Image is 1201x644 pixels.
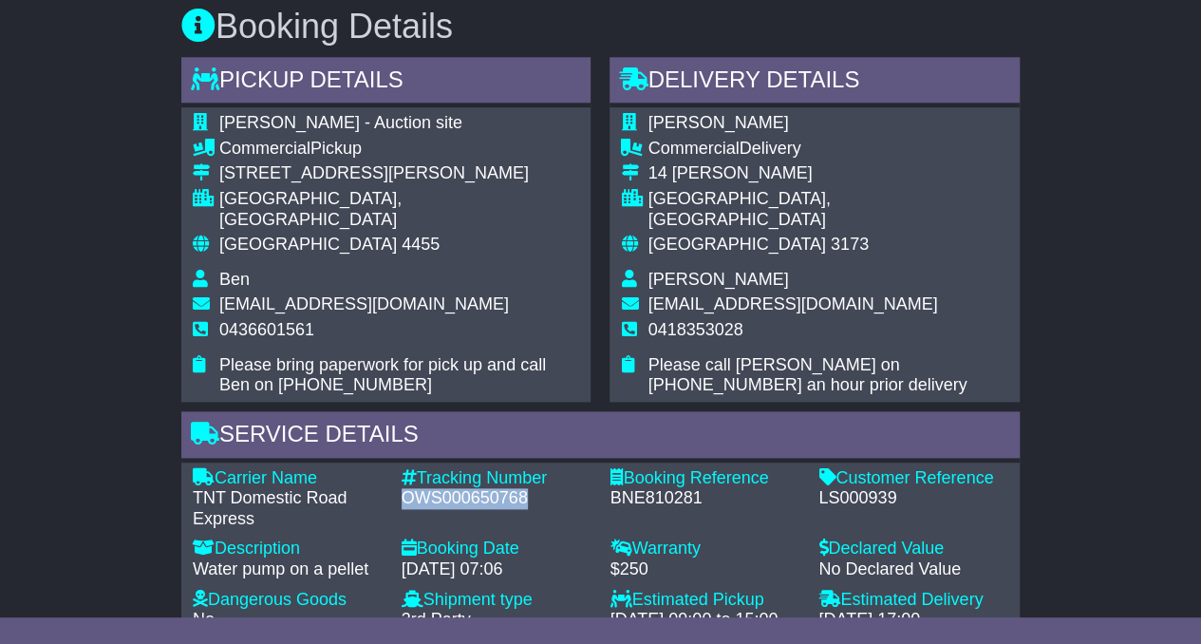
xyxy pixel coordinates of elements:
[818,559,1008,580] div: No Declared Value
[647,294,937,313] span: [EMAIL_ADDRESS][DOMAIN_NAME]
[219,235,397,254] span: [GEOGRAPHIC_DATA]
[831,235,869,254] span: 3173
[219,139,310,158] span: Commercial
[402,488,591,509] div: OWS000650768
[219,294,509,313] span: [EMAIL_ADDRESS][DOMAIN_NAME]
[193,539,383,559] div: Description
[818,539,1008,559] div: Declared Value
[610,488,799,509] div: BNE810281
[647,355,966,395] span: Please call [PERSON_NAME] on [PHONE_NUMBER] an hour prior delivery
[193,559,383,580] div: Water pump on a pellet
[402,610,471,629] span: 3rd Party
[647,189,1008,230] div: [GEOGRAPHIC_DATA], [GEOGRAPHIC_DATA]
[219,320,314,339] span: 0436601561
[610,57,1020,108] div: Delivery Details
[219,189,580,230] div: [GEOGRAPHIC_DATA], [GEOGRAPHIC_DATA]
[193,468,383,489] div: Carrier Name
[402,235,440,254] span: 4455
[219,355,546,395] span: Please bring paperwork for pick up and call Ben on [PHONE_NUMBER]
[181,411,1020,463] div: Service Details
[193,610,215,629] span: No
[610,468,799,489] div: Booking Reference
[181,57,591,108] div: Pickup Details
[402,559,591,580] div: [DATE] 07:06
[818,468,1008,489] div: Customer Reference
[647,235,825,254] span: [GEOGRAPHIC_DATA]
[219,270,250,289] span: Ben
[402,539,591,559] div: Booking Date
[219,163,580,184] div: [STREET_ADDRESS][PERSON_NAME]
[193,488,383,529] div: TNT Domestic Road Express
[193,590,383,611] div: Dangerous Goods
[610,610,799,631] div: [DATE] 09:00 to 15:00
[647,113,788,132] span: [PERSON_NAME]
[818,610,1008,631] div: [DATE] 17:00
[818,488,1008,509] div: LS000939
[610,590,799,611] div: Estimated Pickup
[610,559,799,580] div: $250
[402,468,591,489] div: Tracking Number
[647,139,1008,160] div: Delivery
[647,320,742,339] span: 0418353028
[647,163,1008,184] div: 14 [PERSON_NAME]
[610,539,799,559] div: Warranty
[181,8,1020,46] h3: Booking Details
[402,590,591,611] div: Shipment type
[647,270,788,289] span: [PERSON_NAME]
[219,113,462,132] span: [PERSON_NAME] - Auction site
[647,139,739,158] span: Commercial
[818,590,1008,611] div: Estimated Delivery
[219,139,580,160] div: Pickup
